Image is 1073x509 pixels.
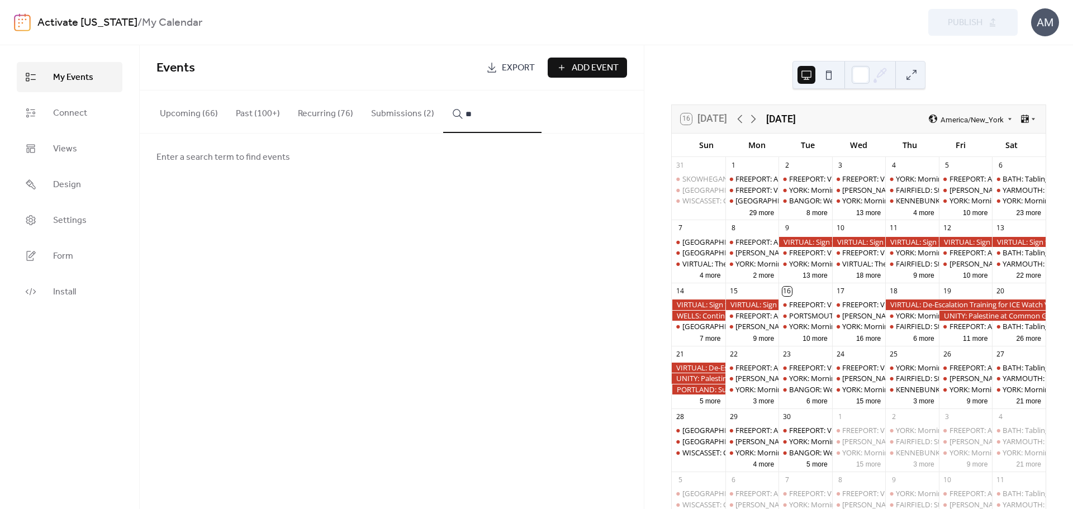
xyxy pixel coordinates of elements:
div: VIRTUAL: The Resistance Lab Organizing Training with Pramila Jayapal [672,259,725,269]
div: YORK: Morning Resistance at Town Center [939,448,993,458]
div: YORK: Morning Resistance at [GEOGRAPHIC_DATA] [842,384,1012,394]
b: / [137,12,142,34]
div: [DATE] [766,112,796,126]
div: [GEOGRAPHIC_DATA]: Support Palestine Weekly Standout [682,237,876,247]
div: YORK: Morning Resistance at Town Center [778,259,832,269]
div: 1 [729,160,738,170]
a: Connect [17,98,122,128]
div: 9 [782,223,792,233]
span: Settings [53,214,87,227]
div: 5 [942,160,952,170]
button: Recurring (76) [289,91,362,132]
div: YORK: Morning Resistance at Town Center [725,448,779,458]
button: 3 more [748,395,778,406]
div: AM [1031,8,1059,36]
div: 16 [782,287,792,296]
div: 29 [729,412,738,422]
div: FREEPORT: AM and PM Visibility Bridge Brigade. Click for times! [725,488,779,498]
div: FREEPORT: AM and PM Visibility Bridge Brigade. Click for times! [735,425,943,435]
div: YORK: Morning Resistance at Town Center [885,311,939,321]
div: YARMOUTH: Saturday Weekly Rally - Resist Hate - Support Democracy [992,436,1046,446]
div: BELFAST: Support Palestine Weekly Standout [672,185,725,195]
span: Add Event [572,61,619,75]
div: FREEPORT: Visibility Labor Day Fight for Workers [725,185,779,195]
button: 10 more [958,207,992,217]
div: 21 [676,349,685,359]
div: 12 [942,223,952,233]
div: 11 [889,223,899,233]
span: Enter a search term to find events [156,151,290,164]
div: BATH: Tabling at the Bath Farmers Market [992,425,1046,435]
button: 6 more [802,395,832,406]
div: [PERSON_NAME]: NO I.C.E in [PERSON_NAME] [735,321,888,331]
div: FAIRFIELD: Stop The Coup [885,259,939,269]
div: FREEPORT: Visibility Brigade Standout [842,174,968,184]
span: Connect [53,107,87,120]
div: 4 [889,160,899,170]
button: 9 more [962,395,993,406]
div: WELLS: NO I.C.E in Wells [832,311,886,321]
div: FAIRFIELD: Stop The Coup [885,373,939,383]
div: FREEPORT: VISIBILITY FREEPORT Stand for Democracy! [778,488,832,498]
div: WELLS: NO I.C.E in Wells [939,373,993,383]
div: 17 [835,287,845,296]
div: YARMOUTH: Saturday Weekly Rally - Resist Hate - Support Democracy [992,185,1046,195]
div: [GEOGRAPHIC_DATA]: [PERSON_NAME][GEOGRAPHIC_DATA] Porchfest [682,248,921,258]
div: Fri [935,134,986,156]
div: FREEPORT: AM and PM Visibility Bridge Brigade. Click for times! [735,311,943,321]
span: Export [502,61,535,75]
div: FREEPORT: VISIBILITY FREEPORT Stand for Democracy! [789,425,971,435]
button: 22 more [1012,269,1046,280]
div: YORK: Morning Resistance at [GEOGRAPHIC_DATA] [896,311,1066,321]
div: WELLS: NO I.C.E in Wells [832,185,886,195]
div: BANGOR: Weekly peaceful protest [789,448,903,458]
div: 23 [782,349,792,359]
div: YORK: Morning Resistance at Town Center [832,384,886,394]
button: 26 more [1012,332,1046,343]
div: YORK: Morning Resistance at [GEOGRAPHIC_DATA] [789,259,959,269]
div: VIRTUAL: Sign the Petition to Kick ICE Out of Pease [672,299,725,310]
div: YORK: Morning Resistance at Town Center [832,196,886,206]
div: YORK: Morning Resistance at Town Center [939,384,993,394]
div: FREEPORT: VISIBILITY FREEPORT Stand for Democracy! [778,425,832,435]
div: BANGOR: Weekly peaceful protest [778,196,832,206]
div: [GEOGRAPHIC_DATA]: Support Palestine Weekly Standout [682,488,876,498]
div: 7 [782,475,792,484]
div: PORTSMOUTH [GEOGRAPHIC_DATA]: ICE Out of [PERSON_NAME], Visibility [789,311,1039,321]
div: YORK: Morning Resistance at Town Center [832,321,886,331]
div: Thu [884,134,935,156]
div: YORK: Morning Resistance at Town Center [885,425,939,435]
div: YORK: Morning Resistance at Town Center [992,448,1046,458]
div: VIRTUAL: Sign the Petition to Kick ICE Out of Pease [778,237,832,247]
button: 10 more [798,332,832,343]
div: YARMOUTH: Saturday Weekly Rally - Resist Hate - Support Democracy [992,373,1046,383]
div: KENNEBUNK: Stand Out [896,448,977,458]
div: YORK: Morning Resistance at [GEOGRAPHIC_DATA] [842,321,1012,331]
div: 5 [676,475,685,484]
div: 9 [889,475,899,484]
div: BATH: Tabling at the Bath Farmers Market [992,174,1046,184]
div: VIRTUAL: Sign the Petition to Kick ICE Out of Pease [939,237,993,247]
div: YORK: Morning Resistance at Town Center [832,448,886,458]
div: YORK: Morning Resistance at [GEOGRAPHIC_DATA] [789,373,959,383]
span: Views [53,142,77,156]
div: SKOWHEGAN: Central Maine Labor Council Day BBQ [672,174,725,184]
div: FREEPORT: Visibility Brigade Standout [832,248,886,258]
div: VIRTUAL: Sign the Petition to Kick ICE Out of Pease [725,299,779,310]
div: FAIRFIELD: Stop The Coup [896,373,983,383]
div: 30 [782,412,792,422]
div: FREEPORT: AM and PM Visibility Bridge Brigade. Click for times! [725,425,779,435]
div: FREEPORT: VISIBILITY FREEPORT Stand for Democracy! [789,299,971,310]
div: 25 [889,349,899,359]
div: PORTLAND: DEERING CENTER Porchfest [672,248,725,258]
div: VIRTUAL: Sign the Petition to Kick ICE Out of Pease [885,237,939,247]
button: 4 more [695,269,725,280]
div: YORK: Morning Resistance at [GEOGRAPHIC_DATA] [896,363,1066,373]
div: 8 [835,475,845,484]
div: VIRTUAL: Sign the Petition to Kick ICE Out of Pease [992,237,1046,247]
div: 10 [942,475,952,484]
div: SKOWHEGAN: Central [US_STATE] Labor Council Day BBQ [682,174,875,184]
div: BELFAST: Support Palestine Weekly Standout [672,488,725,498]
div: WISCASSET: Community Stand Up - Being a Good Human Matters! [672,448,725,458]
div: 10 [835,223,845,233]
